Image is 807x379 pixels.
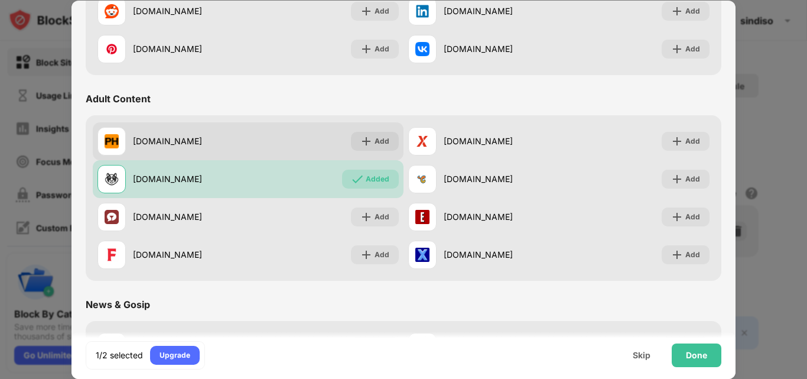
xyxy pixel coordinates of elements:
[444,210,559,223] div: [DOMAIN_NAME]
[633,351,650,360] div: Skip
[415,248,429,262] img: favicons
[105,210,119,224] img: favicons
[105,4,119,18] img: favicons
[366,173,389,185] div: Added
[133,135,248,147] div: [DOMAIN_NAME]
[375,43,389,55] div: Add
[133,210,248,223] div: [DOMAIN_NAME]
[160,349,190,361] div: Upgrade
[96,349,143,361] div: 1/2 selected
[444,135,559,147] div: [DOMAIN_NAME]
[86,93,151,105] div: Adult Content
[685,5,700,17] div: Add
[105,42,119,56] img: favicons
[685,249,700,261] div: Add
[444,248,559,261] div: [DOMAIN_NAME]
[444,43,559,55] div: [DOMAIN_NAME]
[415,4,429,18] img: favicons
[375,135,389,147] div: Add
[133,43,248,55] div: [DOMAIN_NAME]
[133,173,248,185] div: [DOMAIN_NAME]
[444,5,559,17] div: [DOMAIN_NAME]
[444,173,559,185] div: [DOMAIN_NAME]
[685,43,700,55] div: Add
[105,248,119,262] img: favicons
[375,5,389,17] div: Add
[375,211,389,223] div: Add
[686,351,707,360] div: Done
[685,211,700,223] div: Add
[133,248,248,261] div: [DOMAIN_NAME]
[415,210,429,224] img: favicons
[415,172,429,186] img: favicons
[415,42,429,56] img: favicons
[375,249,389,261] div: Add
[685,135,700,147] div: Add
[105,172,119,186] img: favicons
[685,173,700,185] div: Add
[133,5,248,17] div: [DOMAIN_NAME]
[105,134,119,148] img: favicons
[86,299,150,310] div: News & Gosip
[415,134,429,148] img: favicons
